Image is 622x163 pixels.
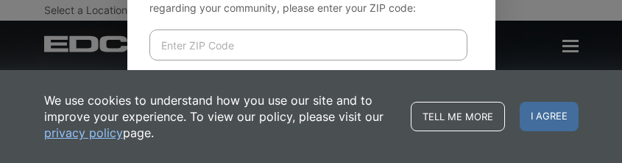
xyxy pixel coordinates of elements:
a: Tell me more [411,102,505,131]
a: privacy policy [44,125,123,141]
input: Enter ZIP Code [149,30,467,60]
span: I agree [520,102,579,131]
p: We use cookies to understand how you use our site and to improve your experience. To view our pol... [44,92,396,141]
